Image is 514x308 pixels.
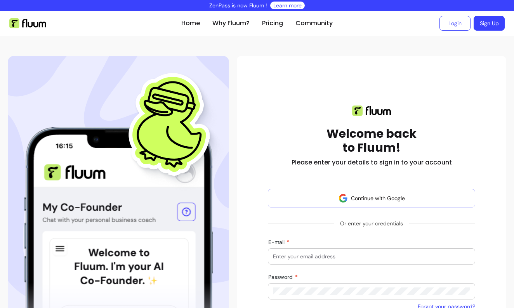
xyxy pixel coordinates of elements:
[268,239,286,246] span: E-mail
[273,287,470,295] input: Password
[9,18,46,28] img: Fluum Logo
[181,19,200,28] a: Home
[295,19,333,28] a: Community
[326,127,417,155] h1: Welcome back to Fluum!
[474,16,505,31] a: Sign Up
[273,2,302,9] a: Learn more
[268,273,294,280] span: Password
[334,216,409,230] span: Or enter your credentials
[212,19,250,28] a: Why Fluum?
[339,194,348,203] img: avatar
[268,189,475,208] button: Continue with Google
[262,19,283,28] a: Pricing
[273,253,470,260] input: E-mail
[439,16,471,31] a: Login
[292,158,452,167] h2: Please enter your details to sign in to your account
[352,106,391,116] img: Fluum logo
[209,2,267,9] p: ZenPass is now Fluum !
